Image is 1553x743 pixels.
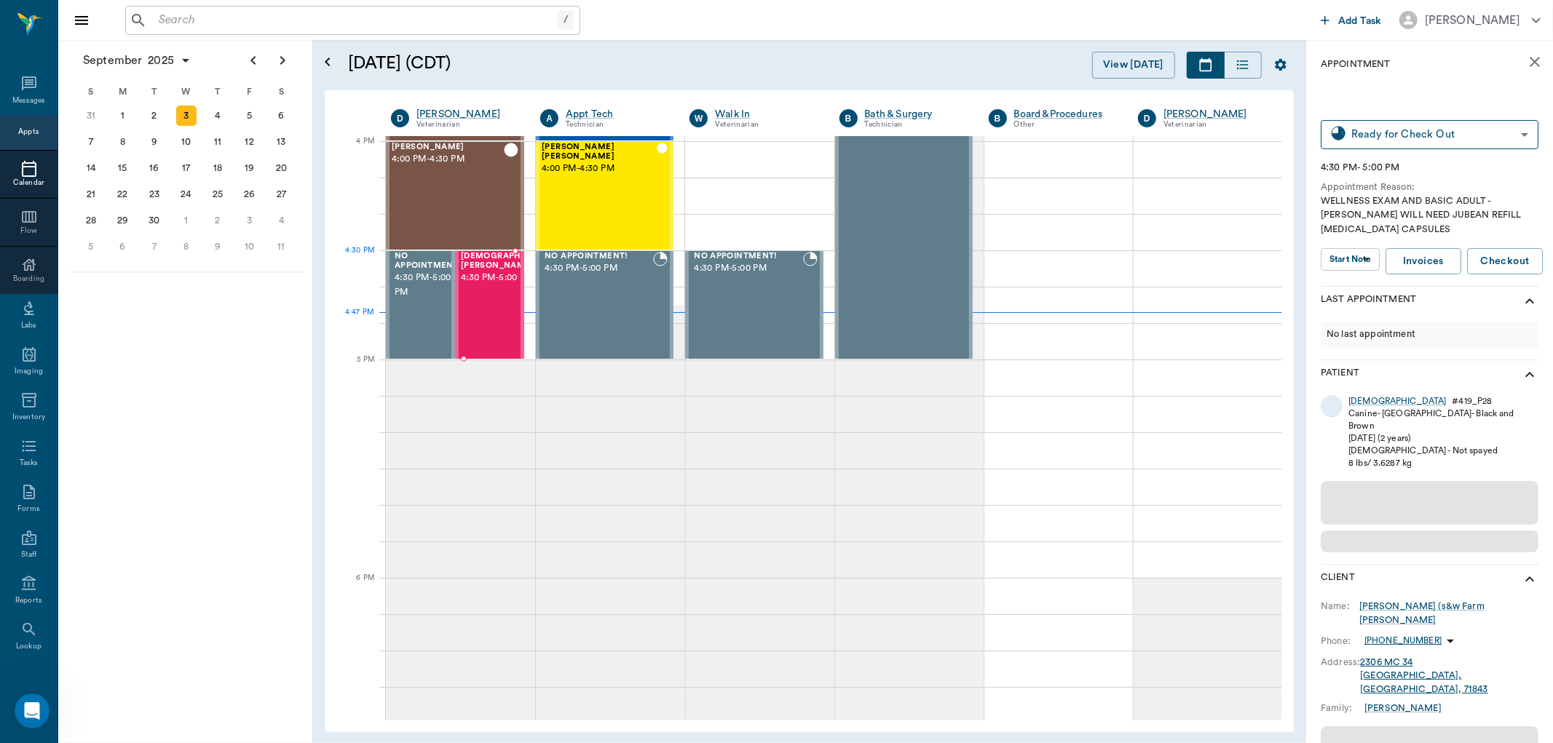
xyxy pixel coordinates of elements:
[176,237,197,257] div: Wednesday, October 8, 2025
[558,10,574,30] div: /
[1014,107,1116,122] a: Board &Procedures
[1359,600,1538,627] a: [PERSON_NAME] (s&w Farm [PERSON_NAME]
[1425,12,1520,29] div: [PERSON_NAME]
[1386,248,1461,275] a: Invoices
[144,106,165,126] div: Tuesday, September 2, 2025
[392,143,504,152] span: [PERSON_NAME]
[1521,571,1538,588] svg: show more
[240,158,260,178] div: Friday, September 19, 2025
[170,81,202,103] div: W
[144,184,165,204] div: Tuesday, September 23, 2025
[1520,47,1549,76] button: close
[461,252,560,271] span: [DEMOGRAPHIC_DATA][PERSON_NAME]
[81,158,101,178] div: Sunday, September 14, 2025
[15,366,43,377] div: Imaging
[685,250,823,359] div: BOOKED, 4:30 PM - 5:00 PM
[1327,84,1533,93] span: [DEMOGRAPHIC_DATA][PERSON_NAME]
[1360,658,1487,694] a: 2306 MC 34[GEOGRAPHIC_DATA], [GEOGRAPHIC_DATA], 71843
[1364,635,1442,647] p: [PHONE_NUMBER]
[81,237,101,257] div: Sunday, October 5, 2025
[545,252,653,261] span: NO APPOINTMENT!
[386,141,524,250] div: CHECKED_OUT, 4:00 PM - 4:30 PM
[1364,702,1442,715] a: [PERSON_NAME]
[21,320,36,331] div: Labs
[176,132,197,152] div: Wednesday, September 10, 2025
[1321,366,1359,384] p: Patient
[395,252,462,271] span: NO APPOINTMENT!
[566,119,668,131] div: Technician
[1348,432,1538,445] div: [DATE] (2 years)
[81,106,101,126] div: Sunday, August 31, 2025
[536,141,673,250] div: CHECKED_OUT, 4:00 PM - 4:30 PM
[1092,52,1175,79] button: View [DATE]
[455,250,524,359] div: READY_TO_CHECKOUT, 4:30 PM - 5:00 PM
[271,184,291,204] div: Saturday, September 27, 2025
[76,46,199,75] button: September2025
[336,352,374,389] div: 5 PM
[1348,408,1538,432] div: Canine - [GEOGRAPHIC_DATA] - Black and Brown
[1348,457,1538,469] div: 8 lbs / 3.6287 kg
[461,271,560,285] span: 4:30 PM - 5:00 PM
[112,106,133,126] div: Monday, September 1, 2025
[112,237,133,257] div: Monday, October 6, 2025
[208,237,228,257] div: Thursday, October 9, 2025
[1315,7,1388,33] button: Add Task
[138,81,170,103] div: T
[67,6,96,35] button: Close drawer
[81,184,101,204] div: Sunday, September 21, 2025
[542,162,657,176] span: 4:00 PM - 4:30 PM
[1321,702,1364,715] div: Family:
[21,549,36,560] div: Staff
[536,250,673,359] div: BOOKED, 4:30 PM - 5:00 PM
[240,132,260,152] div: Friday, September 12, 2025
[17,504,39,514] div: Forms
[208,106,228,126] div: Thursday, September 4, 2025
[416,119,518,131] div: Veterinarian
[265,81,297,103] div: S
[1321,180,1538,194] div: Appointment Reason:
[16,641,42,652] div: Lookup
[1321,635,1364,648] div: Phone:
[336,134,374,170] div: 4 PM
[1348,395,1446,408] a: [DEMOGRAPHIC_DATA]
[12,95,46,106] div: Messages
[1321,293,1416,310] p: Last Appointment
[176,158,197,178] div: Wednesday, September 17, 2025
[81,210,101,231] div: Sunday, September 28, 2025
[689,109,708,127] div: W
[107,81,139,103] div: M
[144,132,165,152] div: Tuesday, September 9, 2025
[1327,93,1533,108] span: 4:30 PM - 5:00 PM
[386,250,455,359] div: BOOKED, 4:30 PM - 5:00 PM
[240,106,260,126] div: Friday, September 5, 2025
[392,152,504,167] span: 4:00 PM - 4:30 PM
[715,107,817,122] div: Walk In
[202,81,234,103] div: T
[234,81,266,103] div: F
[208,132,228,152] div: Thursday, September 11, 2025
[1163,107,1265,122] a: [PERSON_NAME]
[112,184,133,204] div: Monday, September 22, 2025
[1321,57,1390,71] p: Appointment
[1521,293,1538,310] svg: show more
[271,237,291,257] div: Saturday, October 11, 2025
[1452,395,1492,408] div: # 419_P28
[144,237,165,257] div: Tuesday, October 7, 2025
[112,210,133,231] div: Monday, September 29, 2025
[865,107,967,122] a: Bath & Surgery
[208,184,228,204] div: Thursday, September 25, 2025
[208,210,228,231] div: Thursday, October 2, 2025
[80,50,145,71] span: September
[240,237,260,257] div: Friday, October 10, 2025
[1321,571,1355,588] p: Client
[416,107,518,122] a: [PERSON_NAME]
[336,571,374,607] div: 6 PM
[176,184,197,204] div: Wednesday, September 24, 2025
[1521,366,1538,384] svg: show more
